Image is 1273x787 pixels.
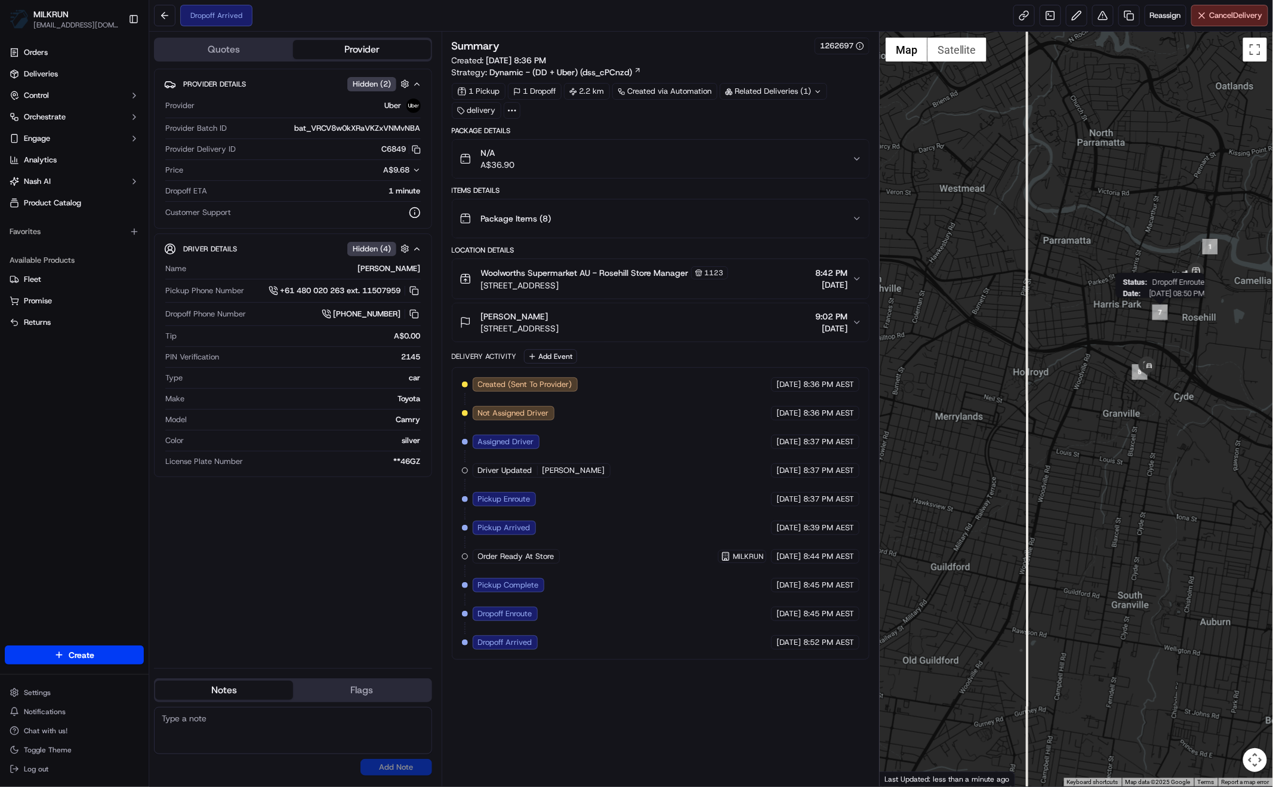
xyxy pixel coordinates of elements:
[481,213,551,225] span: Package Items ( 8 )
[543,465,605,476] span: [PERSON_NAME]
[10,10,29,29] img: MILKRUN
[406,99,421,113] img: uber-new-logo.jpeg
[720,83,827,100] div: Related Deliveries (1)
[5,64,144,84] a: Deliveries
[478,408,549,419] span: Not Assigned Driver
[478,436,534,447] span: Assigned Driver
[165,331,177,342] span: Tip
[803,494,854,505] span: 8:37 PM AEST
[24,296,52,306] span: Promise
[481,279,728,291] span: [STREET_ADDRESS]
[24,90,49,101] span: Control
[165,435,184,446] span: Color
[820,41,864,51] button: 1262697
[189,435,421,446] div: silver
[165,186,207,196] span: Dropoff ETA
[481,147,515,159] span: N/A
[165,393,184,404] span: Make
[192,414,421,425] div: Camry
[815,267,847,279] span: 8:42 PM
[24,173,91,185] span: Knowledge Base
[24,112,66,122] span: Orchestrate
[815,322,847,334] span: [DATE]
[452,199,869,238] button: Package Items (8)
[203,118,217,132] button: Start new chat
[776,637,801,648] span: [DATE]
[24,707,66,717] span: Notifications
[165,165,183,176] span: Price
[1152,278,1205,287] span: Dropoff Enroute
[5,703,144,720] button: Notifications
[452,186,870,195] div: Items Details
[353,79,391,90] span: Hidden ( 2 )
[384,165,410,175] span: A$9.68
[776,608,801,619] span: [DATE]
[481,267,689,279] span: Woolworths Supermarket AU - Rosehill Store Manager
[5,684,144,701] button: Settings
[803,522,854,533] span: 8:39 PM AEST
[165,263,186,274] span: Name
[883,771,922,786] a: Open this area in Google Maps (opens a new window)
[1150,10,1181,21] span: Reassign
[5,193,144,213] a: Product Catalog
[119,202,144,211] span: Pylon
[803,580,854,591] span: 8:45 PM AEST
[803,379,854,390] span: 8:36 PM AEST
[316,165,421,176] button: A$9.68
[41,126,151,136] div: We're available if you need us!
[24,317,51,328] span: Returns
[612,83,717,100] a: Created via Automation
[1152,305,1168,320] div: 7
[293,681,431,700] button: Flags
[353,244,391,254] span: Hidden ( 4 )
[187,373,421,383] div: car
[164,239,422,259] button: Driver DetailsHidden (4)
[5,742,144,758] button: Toggle Theme
[347,76,412,91] button: Hidden (2)
[705,268,724,278] span: 1123
[101,174,110,184] div: 💻
[803,637,854,648] span: 8:52 PM AEST
[24,274,41,285] span: Fleet
[815,311,847,322] span: 9:02 PM
[452,140,869,178] button: N/AA$36.90
[165,123,227,134] span: Provider Batch ID
[927,38,987,62] button: Show satellite imagery
[212,186,421,196] div: 1 minute
[478,608,532,619] span: Dropoff Enroute
[10,274,139,285] a: Fleet
[189,393,421,404] div: Toyota
[1132,364,1148,380] div: 8
[5,313,144,332] button: Returns
[1210,10,1263,21] span: Cancel Delivery
[347,241,412,256] button: Hidden (4)
[5,723,144,739] button: Chat with us!
[803,408,854,419] span: 8:36 PM AEST
[803,608,854,619] span: 8:45 PM AEST
[165,144,236,155] span: Provider Delivery ID
[1191,5,1268,26] button: CancelDelivery
[803,551,854,562] span: 8:44 PM AEST
[385,100,402,111] span: Uber
[24,198,81,208] span: Product Catalog
[155,681,293,700] button: Notes
[478,637,532,648] span: Dropoff Arrived
[452,54,547,66] span: Created:
[5,5,124,33] button: MILKRUNMILKRUN[EMAIL_ADDRESS][DOMAIN_NAME]
[165,207,231,218] span: Customer Support
[1145,5,1186,26] button: Reassign
[5,43,144,62] a: Orders
[322,308,421,321] a: [PHONE_NUMBER]
[1123,278,1148,287] span: Status :
[1243,748,1267,772] button: Map camera controls
[5,251,144,270] div: Available Products
[382,144,421,155] button: C6849
[155,40,293,59] button: Quotes
[776,522,801,533] span: [DATE]
[1146,289,1205,298] span: [DATE] 08:50 PM
[281,285,401,296] span: +61 480 020 263 ext. 11507959
[886,38,927,62] button: Show street map
[165,373,183,383] span: Type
